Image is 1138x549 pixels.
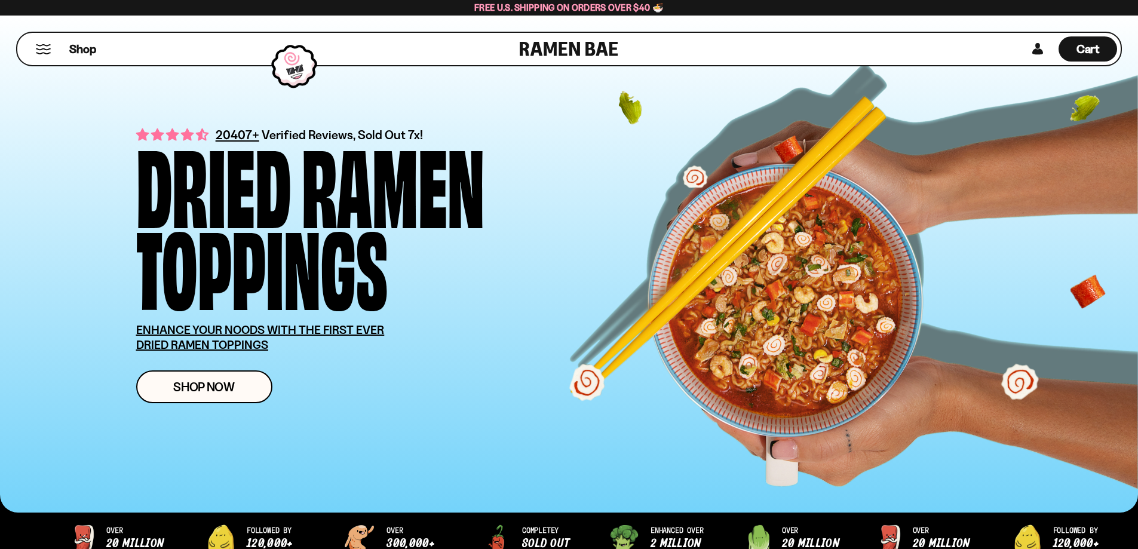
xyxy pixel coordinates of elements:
span: Shop Now [173,381,235,393]
div: Cart [1059,33,1117,65]
a: Shop Now [136,370,272,403]
u: ENHANCE YOUR NOODS WITH THE FIRST EVER DRIED RAMEN TOPPINGS [136,323,385,352]
span: Free U.S. Shipping on Orders over $40 🍜 [474,2,664,13]
a: Shop [69,36,96,62]
span: Shop [69,41,96,57]
button: Mobile Menu Trigger [35,44,51,54]
span: Cart [1076,42,1100,56]
div: Ramen [302,141,484,223]
div: Toppings [136,223,388,305]
div: Dried [136,141,291,223]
